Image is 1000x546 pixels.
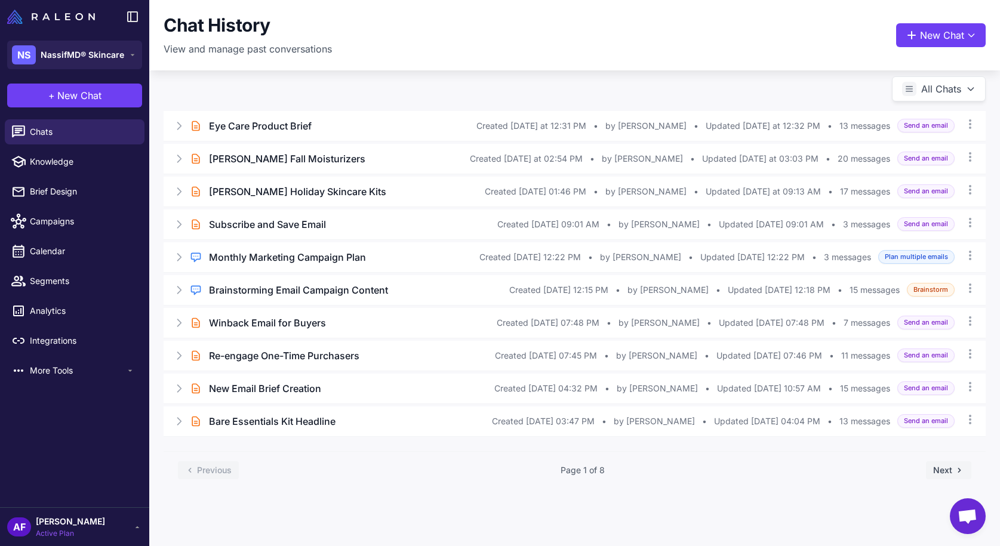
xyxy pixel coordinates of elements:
[209,348,359,363] h3: Re-engage One-Time Purchasers
[600,251,681,264] span: by [PERSON_NAME]
[704,349,709,362] span: •
[688,251,693,264] span: •
[494,382,598,395] span: Created [DATE] 04:32 PM
[897,414,955,428] span: Send an email
[479,251,581,264] span: Created [DATE] 12:22 PM
[897,316,955,329] span: Send an email
[7,41,142,69] button: NSNassifMD® Skincare
[5,119,144,144] a: Chats
[7,10,100,24] a: Raleon Logo
[627,283,709,297] span: by [PERSON_NAME]
[826,152,830,165] span: •
[605,382,610,395] span: •
[950,498,986,534] div: Open chat
[832,316,836,329] span: •
[209,152,365,166] h3: [PERSON_NAME] Fall Moisturizers
[164,14,270,37] h1: Chat History
[30,245,135,258] span: Calendar
[827,119,832,132] span: •
[5,328,144,353] a: Integrations
[716,349,822,362] span: Updated [DATE] 07:46 PM
[209,283,388,297] h3: Brainstorming Email Campaign Content
[828,382,833,395] span: •
[492,415,595,428] span: Created [DATE] 03:47 PM
[897,119,955,132] span: Send an email
[717,382,821,395] span: Updated [DATE] 10:57 AM
[7,10,95,24] img: Raleon Logo
[605,185,687,198] span: by [PERSON_NAME]
[48,88,55,103] span: +
[839,415,890,428] span: 13 messages
[593,119,598,132] span: •
[707,218,712,231] span: •
[602,415,607,428] span: •
[30,155,135,168] span: Knowledge
[57,88,101,103] span: New Chat
[593,185,598,198] span: •
[209,119,312,133] h3: Eye Care Product Brief
[209,250,366,264] h3: Monthly Marketing Campaign Plan
[829,349,834,362] span: •
[897,184,955,198] span: Send an email
[41,48,124,61] span: NassifMD® Skincare
[897,152,955,165] span: Send an email
[485,185,586,198] span: Created [DATE] 01:46 PM
[590,152,595,165] span: •
[209,217,326,232] h3: Subscribe and Save Email
[209,414,336,428] h3: Bare Essentials Kit Headline
[497,218,599,231] span: Created [DATE] 09:01 AM
[878,250,955,264] span: Plan multiple emails
[828,185,833,198] span: •
[12,45,36,64] div: NS
[706,119,820,132] span: Updated [DATE] at 12:32 PM
[907,283,955,297] span: Brainstorm
[30,304,135,317] span: Analytics
[5,209,144,234] a: Campaigns
[616,349,697,362] span: by [PERSON_NAME]
[30,334,135,347] span: Integrations
[831,218,836,231] span: •
[705,382,710,395] span: •
[706,185,821,198] span: Updated [DATE] at 09:13 AM
[30,274,135,288] span: Segments
[838,152,890,165] span: 20 messages
[30,364,125,377] span: More Tools
[838,283,842,297] span: •
[840,382,890,395] span: 15 messages
[719,316,824,329] span: Updated [DATE] 07:48 PM
[719,218,824,231] span: Updated [DATE] 09:01 AM
[716,283,721,297] span: •
[892,76,986,101] button: All Chats
[824,251,871,264] span: 3 messages
[841,349,890,362] span: 11 messages
[714,415,820,428] span: Updated [DATE] 04:04 PM
[607,316,611,329] span: •
[619,316,700,329] span: by [PERSON_NAME]
[30,215,135,228] span: Campaigns
[897,348,955,362] span: Send an email
[844,316,890,329] span: 7 messages
[5,239,144,264] a: Calendar
[36,515,105,528] span: [PERSON_NAME]
[209,316,326,330] h3: Winback Email for Buyers
[926,461,971,479] button: Next
[840,185,890,198] span: 17 messages
[702,415,707,428] span: •
[702,152,819,165] span: Updated [DATE] at 03:03 PM
[607,218,611,231] span: •
[614,415,695,428] span: by [PERSON_NAME]
[700,251,805,264] span: Updated [DATE] 12:22 PM
[495,349,597,362] span: Created [DATE] 07:45 PM
[896,23,986,47] button: New Chat
[5,179,144,204] a: Brief Design
[476,119,586,132] span: Created [DATE] at 12:31 PM
[509,283,608,297] span: Created [DATE] 12:15 PM
[897,381,955,395] span: Send an email
[694,119,699,132] span: •
[728,283,830,297] span: Updated [DATE] 12:18 PM
[617,382,698,395] span: by [PERSON_NAME]
[178,461,239,479] button: Previous
[604,349,609,362] span: •
[588,251,593,264] span: •
[839,119,890,132] span: 13 messages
